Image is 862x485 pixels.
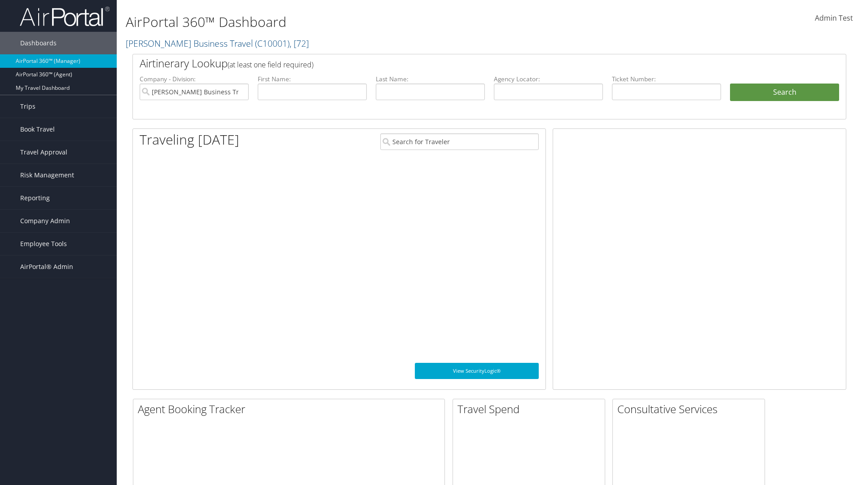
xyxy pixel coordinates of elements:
[258,75,367,84] label: First Name:
[815,13,853,23] span: Admin Test
[140,56,780,71] h2: Airtinerary Lookup
[126,37,309,49] a: [PERSON_NAME] Business Travel
[20,141,67,163] span: Travel Approval
[140,130,239,149] h1: Traveling [DATE]
[617,401,765,417] h2: Consultative Services
[730,84,839,101] button: Search
[20,210,70,232] span: Company Admin
[255,37,290,49] span: ( C10001 )
[290,37,309,49] span: , [ 72 ]
[138,401,444,417] h2: Agent Booking Tracker
[457,401,605,417] h2: Travel Spend
[494,75,603,84] label: Agency Locator:
[612,75,721,84] label: Ticket Number:
[20,233,67,255] span: Employee Tools
[20,164,74,186] span: Risk Management
[228,60,313,70] span: (at least one field required)
[20,32,57,54] span: Dashboards
[20,95,35,118] span: Trips
[20,118,55,141] span: Book Travel
[376,75,485,84] label: Last Name:
[20,6,110,27] img: airportal-logo.png
[415,363,539,379] a: View SecurityLogic®
[20,187,50,209] span: Reporting
[380,133,539,150] input: Search for Traveler
[815,4,853,32] a: Admin Test
[140,75,249,84] label: Company - Division:
[126,13,611,31] h1: AirPortal 360™ Dashboard
[20,256,73,278] span: AirPortal® Admin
